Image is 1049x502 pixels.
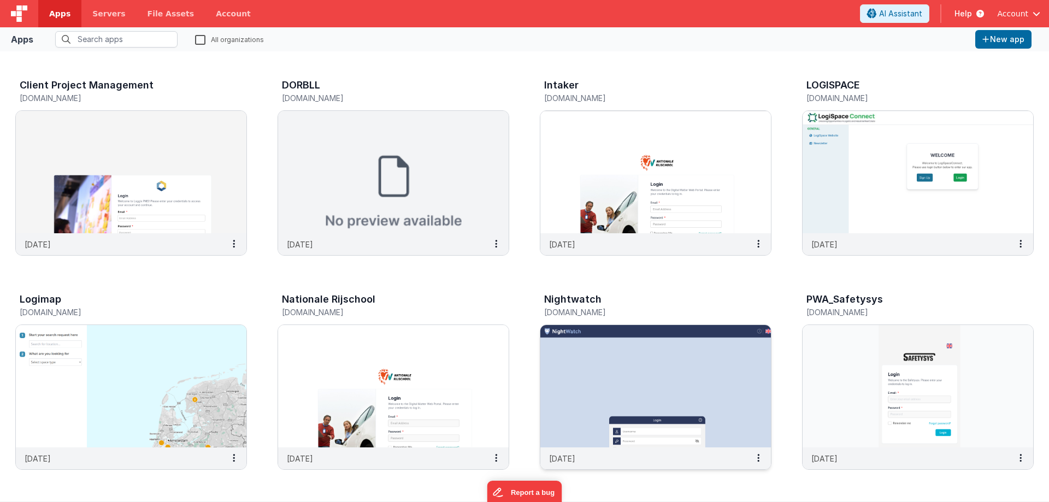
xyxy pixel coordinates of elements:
[92,8,125,19] span: Servers
[879,8,922,19] span: AI Assistant
[20,308,220,316] h5: [DOMAIN_NAME]
[20,94,220,102] h5: [DOMAIN_NAME]
[544,94,744,102] h5: [DOMAIN_NAME]
[806,94,1006,102] h5: [DOMAIN_NAME]
[282,308,482,316] h5: [DOMAIN_NAME]
[811,239,838,250] p: [DATE]
[544,308,744,316] h5: [DOMAIN_NAME]
[544,80,579,91] h3: Intaker
[549,453,575,464] p: [DATE]
[287,453,313,464] p: [DATE]
[49,8,70,19] span: Apps
[11,33,33,46] div: Apps
[997,8,1028,19] span: Account
[25,453,51,464] p: [DATE]
[860,4,929,23] button: AI Assistant
[954,8,972,19] span: Help
[544,294,602,305] h3: Nightwatch
[148,8,195,19] span: File Assets
[287,239,313,250] p: [DATE]
[997,8,1040,19] button: Account
[282,294,375,305] h3: Nationale Rijschool
[25,239,51,250] p: [DATE]
[975,30,1032,49] button: New app
[20,294,61,305] h3: Logimap
[806,294,883,305] h3: PWA_Safetysys
[282,94,482,102] h5: [DOMAIN_NAME]
[282,80,320,91] h3: DORBLL
[55,31,178,48] input: Search apps
[806,80,860,91] h3: LOGISPACE
[549,239,575,250] p: [DATE]
[811,453,838,464] p: [DATE]
[806,308,1006,316] h5: [DOMAIN_NAME]
[20,80,154,91] h3: Client Project Management
[195,34,264,44] label: All organizations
